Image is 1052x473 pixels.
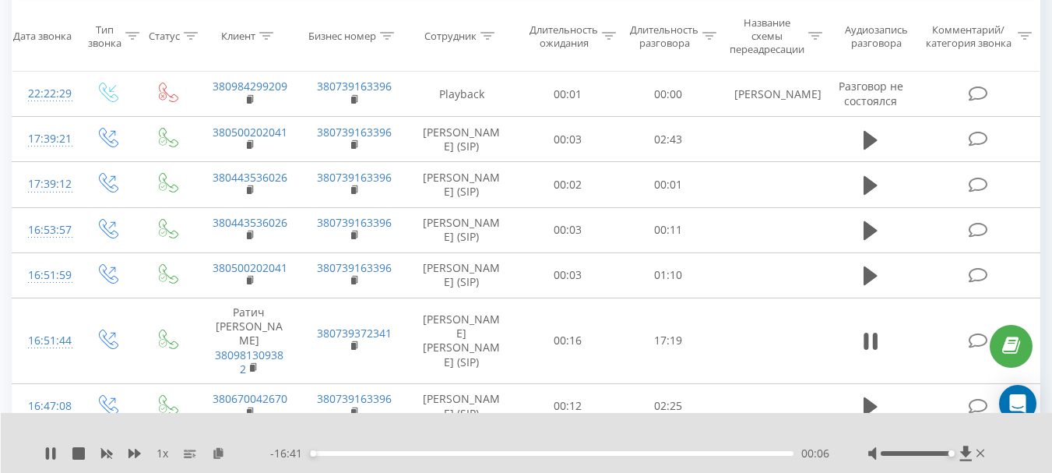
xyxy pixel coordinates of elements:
[406,207,518,252] td: [PERSON_NAME] (SIP)
[518,298,618,383] td: 00:16
[213,170,287,185] a: 380443536026
[518,117,618,162] td: 00:03
[149,30,180,43] div: Статус
[719,72,823,117] td: [PERSON_NAME]
[317,391,392,406] a: 380739163396
[406,298,518,383] td: [PERSON_NAME] [PERSON_NAME] (SIP)
[618,117,719,162] td: 02:43
[618,72,719,117] td: 00:00
[213,391,287,406] a: 380670042670
[310,450,316,457] div: Accessibility label
[308,30,376,43] div: Бизнес номер
[317,215,392,230] a: 380739163396
[518,162,618,207] td: 00:02
[213,215,287,230] a: 380443536026
[28,215,61,245] div: 16:53:57
[317,125,392,139] a: 380739163396
[88,23,121,49] div: Тип звонка
[317,260,392,275] a: 380739163396
[28,124,61,154] div: 17:39:21
[406,162,518,207] td: [PERSON_NAME] (SIP)
[837,23,916,49] div: Аудиозапись разговора
[213,125,287,139] a: 380500202041
[518,72,618,117] td: 00:01
[406,117,518,162] td: [PERSON_NAME] (SIP)
[730,16,804,56] div: Название схемы переадресации
[630,23,698,49] div: Длительность разговора
[213,260,287,275] a: 380500202041
[518,383,618,429] td: 00:12
[221,30,255,43] div: Клиент
[213,79,287,94] a: 380984299209
[618,252,719,298] td: 01:10
[801,446,829,461] span: 00:06
[13,30,72,43] div: Дата звонка
[923,23,1014,49] div: Комментарий/категория звонка
[618,298,719,383] td: 17:19
[618,162,719,207] td: 00:01
[28,391,61,422] div: 16:47:08
[618,383,719,429] td: 02:25
[317,326,392,341] a: 380739372341
[518,207,618,252] td: 00:03
[317,79,392,94] a: 380739163396
[317,170,392,185] a: 380739163396
[406,252,518,298] td: [PERSON_NAME] (SIP)
[424,30,477,43] div: Сотрудник
[999,385,1036,422] div: Open Intercom Messenger
[270,446,310,461] span: - 16:41
[28,326,61,356] div: 16:51:44
[406,72,518,117] td: Playback
[157,446,168,461] span: 1 x
[530,23,598,49] div: Длительность ожидания
[406,383,518,429] td: [PERSON_NAME] (SIP)
[28,169,61,199] div: 17:39:12
[839,79,903,108] span: Разговор не состоялся
[948,450,955,457] div: Accessibility label
[518,252,618,298] td: 00:03
[28,260,61,291] div: 16:51:59
[28,79,61,109] div: 22:22:29
[618,207,719,252] td: 00:11
[215,348,283,376] a: 380981309382
[197,298,301,383] td: Ратич [PERSON_NAME]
